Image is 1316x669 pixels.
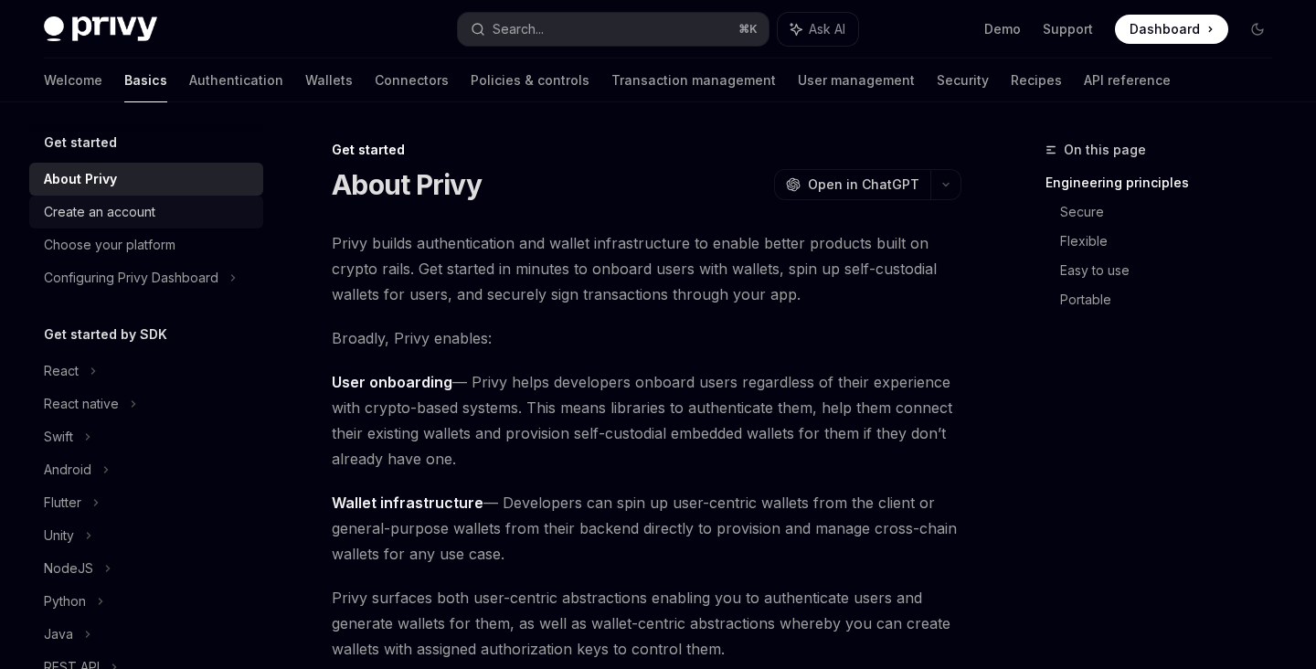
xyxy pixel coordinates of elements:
[493,18,544,40] div: Search...
[189,58,283,102] a: Authentication
[305,58,353,102] a: Wallets
[44,201,155,223] div: Create an account
[332,141,961,159] div: Get started
[332,168,482,201] h1: About Privy
[29,196,263,228] a: Create an account
[774,169,930,200] button: Open in ChatGPT
[1084,58,1171,102] a: API reference
[937,58,989,102] a: Security
[375,58,449,102] a: Connectors
[44,132,117,154] h5: Get started
[332,585,961,662] span: Privy surfaces both user-centric abstractions enabling you to authenticate users and generate wal...
[808,175,919,194] span: Open in ChatGPT
[44,623,73,645] div: Java
[44,58,102,102] a: Welcome
[332,490,961,567] span: — Developers can spin up user-centric wallets from the client or general-purpose wallets from the...
[1045,168,1287,197] a: Engineering principles
[778,13,858,46] button: Ask AI
[332,325,961,351] span: Broadly, Privy enables:
[44,557,93,579] div: NodeJS
[1130,20,1200,38] span: Dashboard
[44,234,175,256] div: Choose your platform
[1060,256,1287,285] a: Easy to use
[1064,139,1146,161] span: On this page
[44,492,81,514] div: Flutter
[984,20,1021,38] a: Demo
[44,525,74,547] div: Unity
[611,58,776,102] a: Transaction management
[44,393,119,415] div: React native
[332,494,483,512] strong: Wallet infrastructure
[332,373,452,391] strong: User onboarding
[809,20,845,38] span: Ask AI
[1060,197,1287,227] a: Secure
[1060,227,1287,256] a: Flexible
[44,590,86,612] div: Python
[1243,15,1272,44] button: Toggle dark mode
[332,369,961,472] span: — Privy helps developers onboard users regardless of their experience with crypto-based systems. ...
[332,230,961,307] span: Privy builds authentication and wallet infrastructure to enable better products built on crypto r...
[44,459,91,481] div: Android
[44,324,167,345] h5: Get started by SDK
[738,22,758,37] span: ⌘ K
[44,360,79,382] div: React
[798,58,915,102] a: User management
[44,168,117,190] div: About Privy
[1043,20,1093,38] a: Support
[458,13,768,46] button: Search...⌘K
[1011,58,1062,102] a: Recipes
[44,267,218,289] div: Configuring Privy Dashboard
[44,426,73,448] div: Swift
[29,228,263,261] a: Choose your platform
[1060,285,1287,314] a: Portable
[124,58,167,102] a: Basics
[29,163,263,196] a: About Privy
[471,58,589,102] a: Policies & controls
[44,16,157,42] img: dark logo
[1115,15,1228,44] a: Dashboard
